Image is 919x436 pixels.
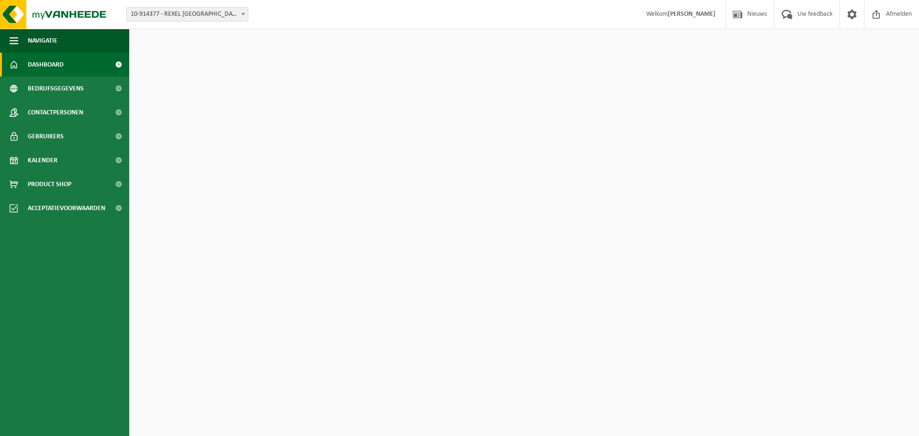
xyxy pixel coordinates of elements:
[127,8,248,21] span: 10-914377 - REXEL BELGIUM NV - LIER
[28,148,57,172] span: Kalender
[28,77,84,101] span: Bedrijfsgegevens
[126,7,248,22] span: 10-914377 - REXEL BELGIUM NV - LIER
[28,53,64,77] span: Dashboard
[28,172,71,196] span: Product Shop
[28,29,57,53] span: Navigatie
[28,101,83,124] span: Contactpersonen
[28,124,64,148] span: Gebruikers
[28,196,105,220] span: Acceptatievoorwaarden
[668,11,716,18] strong: [PERSON_NAME]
